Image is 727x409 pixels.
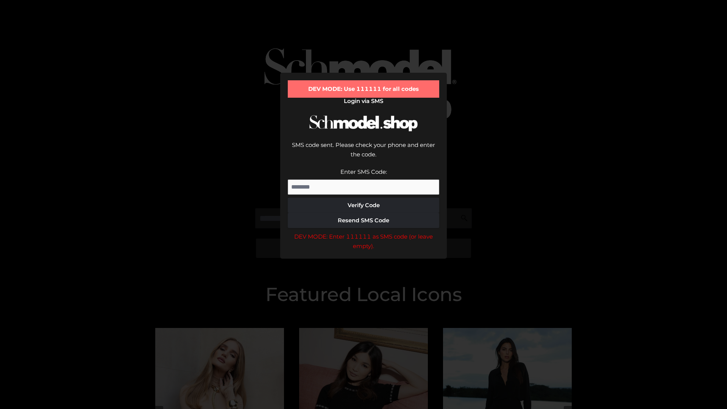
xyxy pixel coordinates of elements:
[288,213,439,228] button: Resend SMS Code
[288,198,439,213] button: Verify Code
[307,108,420,138] img: Schmodel Logo
[340,168,387,175] label: Enter SMS Code:
[288,80,439,98] div: DEV MODE: Use 111111 for all codes
[288,98,439,105] h2: Login via SMS
[288,140,439,167] div: SMS code sent. Please check your phone and enter the code.
[288,232,439,251] div: DEV MODE: Enter 111111 as SMS code (or leave empty).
